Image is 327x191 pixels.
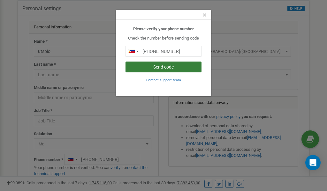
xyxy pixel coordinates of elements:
[203,11,206,19] span: ×
[203,12,206,18] button: Close
[305,155,321,170] div: Open Intercom Messenger
[125,35,202,41] p: Check the number before sending code
[126,46,141,56] div: Telephone country code
[125,46,202,57] input: 0905 123 4567
[133,26,194,31] b: Please verify your phone number
[146,77,181,82] a: Contact support team
[125,62,202,72] button: Send code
